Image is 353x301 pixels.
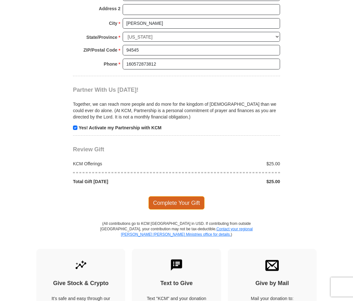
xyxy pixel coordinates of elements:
[176,161,284,167] div: $25.00
[79,125,162,130] strong: Yes! Activate my Partnership with KCM
[100,221,253,249] p: (All contributions go to KCM [GEOGRAPHIC_DATA] in USD. If contributing from outside [GEOGRAPHIC_D...
[109,19,117,28] strong: City
[70,161,177,167] div: KCM Offerings
[47,280,114,287] h4: Give Stock & Crypto
[70,178,177,185] div: Total Gift [DATE]
[73,101,280,120] p: Together, we can reach more people and do more for the kingdom of [DEMOGRAPHIC_DATA] than we coul...
[143,280,210,287] h4: Text to Give
[239,280,306,287] h4: Give by Mail
[74,258,88,272] img: give-by-stock.svg
[86,33,117,42] strong: State/Province
[73,87,139,93] span: Partner With Us [DATE]!
[176,178,284,185] div: $25.00
[99,4,120,13] strong: Address 2
[104,60,118,68] strong: Phone
[265,258,279,272] img: envelope.svg
[148,196,205,210] span: Complete Your Gift
[83,46,118,54] strong: ZIP/Postal Code
[73,146,104,153] span: Review Gift
[170,258,183,272] img: text-to-give.svg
